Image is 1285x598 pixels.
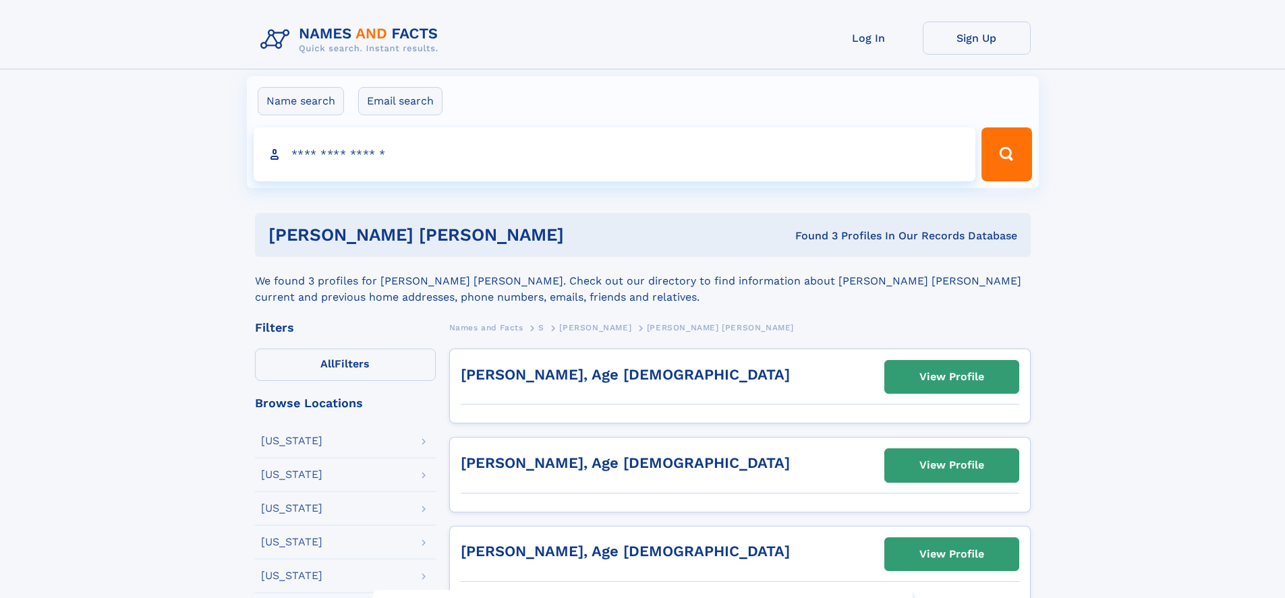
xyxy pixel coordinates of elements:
img: Logo Names and Facts [255,22,449,58]
div: We found 3 profiles for [PERSON_NAME] [PERSON_NAME]. Check out our directory to find information ... [255,257,1031,305]
div: View Profile [919,361,984,392]
div: [US_STATE] [261,570,322,581]
input: search input [254,127,976,181]
label: Filters [255,349,436,381]
div: Browse Locations [255,397,436,409]
div: Filters [255,322,436,334]
a: S [538,319,544,336]
button: Search Button [981,127,1031,181]
a: View Profile [885,538,1019,570]
a: [PERSON_NAME], Age [DEMOGRAPHIC_DATA] [461,454,790,471]
a: [PERSON_NAME], Age [DEMOGRAPHIC_DATA] [461,543,790,560]
div: [US_STATE] [261,469,322,480]
span: [PERSON_NAME] [559,323,631,332]
span: S [538,323,544,332]
a: View Profile [885,361,1019,393]
a: [PERSON_NAME], Age [DEMOGRAPHIC_DATA] [461,366,790,383]
a: Sign Up [923,22,1031,55]
a: [PERSON_NAME] [559,319,631,336]
div: [US_STATE] [261,436,322,446]
label: Name search [258,87,344,115]
a: Names and Facts [449,319,523,336]
h1: [PERSON_NAME] [PERSON_NAME] [268,227,680,243]
a: Log In [815,22,923,55]
span: All [320,357,335,370]
a: View Profile [885,449,1019,481]
div: [US_STATE] [261,503,322,514]
div: [US_STATE] [261,537,322,547]
label: Email search [358,87,442,115]
span: [PERSON_NAME] [PERSON_NAME] [647,323,794,332]
div: View Profile [919,450,984,481]
div: Found 3 Profiles In Our Records Database [679,229,1017,243]
div: View Profile [919,539,984,570]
